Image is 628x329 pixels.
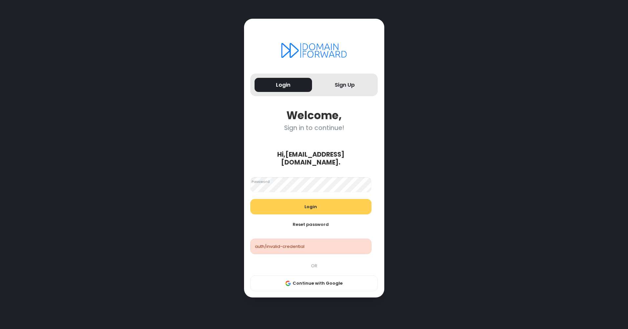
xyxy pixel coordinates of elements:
div: Welcome, [250,109,378,122]
div: auth/invalid-credential [250,239,371,254]
div: Hi, [EMAIL_ADDRESS][DOMAIN_NAME] . [247,151,374,166]
div: Sign in to continue! [250,124,378,132]
div: OR [247,263,381,269]
button: Login [250,199,371,215]
button: Login [255,78,312,92]
button: Continue with Google [250,275,378,291]
button: Sign Up [316,78,374,92]
button: Reset password [250,217,371,232]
